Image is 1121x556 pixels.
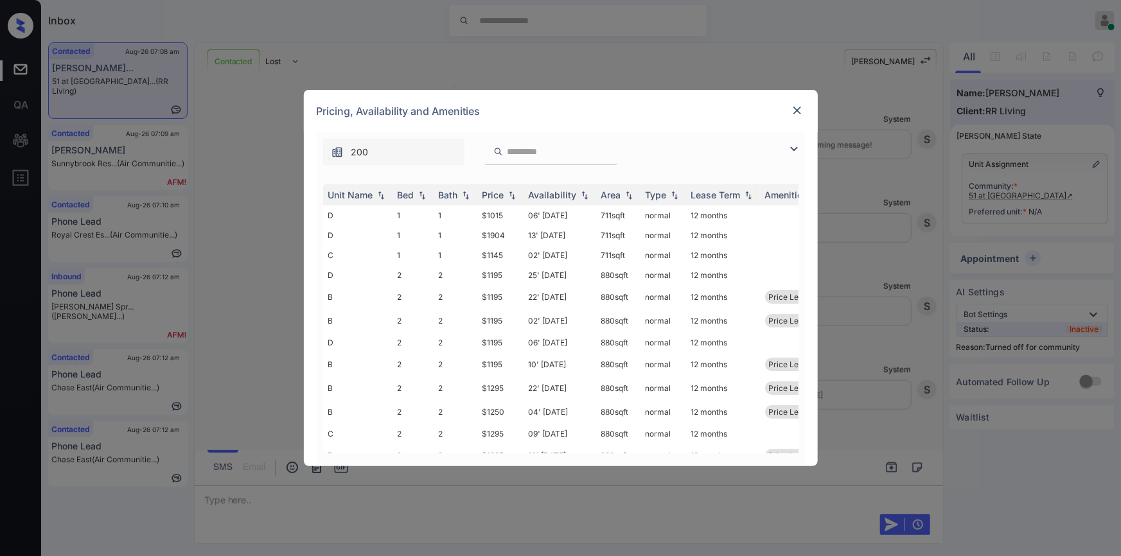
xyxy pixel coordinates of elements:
[328,189,373,200] div: Unit Name
[596,205,640,225] td: 711 sqft
[434,376,477,400] td: 2
[477,265,524,285] td: $1195
[686,376,760,400] td: 12 months
[640,333,686,352] td: normal
[304,90,818,132] div: Pricing, Availability and Amenities
[393,225,434,245] td: 1
[323,285,393,309] td: B
[601,189,621,200] div: Area
[393,245,434,265] td: 1
[477,245,524,265] td: $1145
[477,309,524,333] td: $1195
[686,225,760,245] td: 12 months
[791,104,804,117] img: close
[524,444,596,467] td: 10' [DATE]
[596,309,640,333] td: 880 sqft
[596,352,640,376] td: 880 sqft
[434,424,477,444] td: 2
[578,191,591,200] img: sorting
[686,424,760,444] td: 12 months
[482,189,504,200] div: Price
[596,245,640,265] td: 711 sqft
[765,189,808,200] div: Amenities
[323,265,393,285] td: D
[524,352,596,376] td: 10' [DATE]
[524,400,596,424] td: 04' [DATE]
[434,309,477,333] td: 2
[493,146,503,157] img: icon-zuma
[323,400,393,424] td: B
[686,352,760,376] td: 12 months
[596,285,640,309] td: 880 sqft
[477,225,524,245] td: $1904
[769,451,816,460] span: Price Leader
[393,333,434,352] td: 2
[351,145,369,159] span: 200
[686,400,760,424] td: 12 months
[668,191,681,200] img: sorting
[398,189,414,200] div: Bed
[477,333,524,352] td: $1195
[596,333,640,352] td: 880 sqft
[769,360,816,369] span: Price Leader
[742,191,755,200] img: sorting
[640,309,686,333] td: normal
[640,376,686,400] td: normal
[686,444,760,467] td: 12 months
[640,245,686,265] td: normal
[459,191,472,200] img: sorting
[416,191,428,200] img: sorting
[622,191,635,200] img: sorting
[323,245,393,265] td: C
[640,265,686,285] td: normal
[477,400,524,424] td: $1250
[640,352,686,376] td: normal
[393,376,434,400] td: 2
[393,424,434,444] td: 2
[434,400,477,424] td: 2
[393,309,434,333] td: 2
[434,352,477,376] td: 2
[506,191,518,200] img: sorting
[686,205,760,225] td: 12 months
[686,285,760,309] td: 12 months
[529,189,577,200] div: Availability
[434,245,477,265] td: 1
[596,225,640,245] td: 711 sqft
[686,309,760,333] td: 12 months
[640,205,686,225] td: normal
[786,141,802,157] img: icon-zuma
[640,424,686,444] td: normal
[323,376,393,400] td: B
[686,333,760,352] td: 12 months
[524,225,596,245] td: 13' [DATE]
[434,444,477,467] td: 2
[393,352,434,376] td: 2
[477,285,524,309] td: $1195
[596,444,640,467] td: 880 sqft
[769,407,816,417] span: Price Leader
[596,424,640,444] td: 880 sqft
[524,333,596,352] td: 06' [DATE]
[434,205,477,225] td: 1
[640,400,686,424] td: normal
[640,444,686,467] td: normal
[524,424,596,444] td: 09' [DATE]
[393,265,434,285] td: 2
[524,265,596,285] td: 25' [DATE]
[477,444,524,467] td: $1295
[323,444,393,467] td: B
[769,292,816,302] span: Price Leader
[323,309,393,333] td: B
[323,352,393,376] td: B
[477,376,524,400] td: $1295
[434,265,477,285] td: 2
[596,376,640,400] td: 880 sqft
[524,205,596,225] td: 06' [DATE]
[596,265,640,285] td: 880 sqft
[477,424,524,444] td: $1295
[477,352,524,376] td: $1195
[769,383,816,393] span: Price Leader
[477,205,524,225] td: $1015
[640,285,686,309] td: normal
